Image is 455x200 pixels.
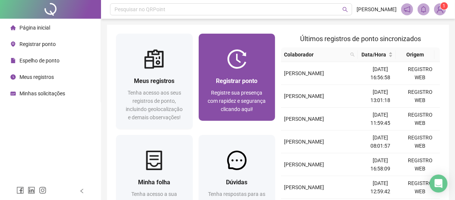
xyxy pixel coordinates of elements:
[349,49,356,60] span: search
[430,175,448,193] div: Open Intercom Messenger
[126,90,183,120] span: Tenha acesso aos seus registros de ponto, incluindo geolocalização e demais observações!
[361,62,400,85] td: [DATE] 16:56:58
[357,5,397,13] span: [PERSON_NAME]
[396,47,434,62] th: Origem
[361,85,400,108] td: [DATE] 13:01:18
[10,74,16,80] span: clock-circle
[434,4,446,15] img: 94558
[134,77,174,84] span: Meus registros
[361,153,400,176] td: [DATE] 16:58:09
[400,153,440,176] td: REGISTRO WEB
[199,34,275,121] a: Registrar pontoRegistre sua presença com rapidez e segurança clicando aqui!
[16,187,24,194] span: facebook
[284,93,324,99] span: [PERSON_NAME]
[10,91,16,96] span: schedule
[19,74,54,80] span: Meus registros
[361,176,400,199] td: [DATE] 12:59:42
[10,41,16,47] span: environment
[79,188,85,194] span: left
[208,90,266,112] span: Registre sua presença com rapidez e segurança clicando aqui!
[300,35,421,43] span: Últimos registros de ponto sincronizados
[10,58,16,63] span: file
[39,187,46,194] span: instagram
[443,3,446,9] span: 1
[284,70,324,76] span: [PERSON_NAME]
[420,6,427,13] span: bell
[400,85,440,108] td: REGISTRO WEB
[19,58,59,64] span: Espelho de ponto
[400,130,440,153] td: REGISTRO WEB
[226,179,247,186] span: Dúvidas
[284,139,324,145] span: [PERSON_NAME]
[28,187,35,194] span: linkedin
[361,50,387,59] span: Data/Hora
[284,184,324,190] span: [PERSON_NAME]
[138,179,170,186] span: Minha folha
[358,47,396,62] th: Data/Hora
[116,34,193,129] a: Meus registrosTenha acesso aos seus registros de ponto, incluindo geolocalização e demais observa...
[400,176,440,199] td: REGISTRO WEB
[284,50,347,59] span: Colaborador
[10,25,16,30] span: home
[350,52,355,57] span: search
[361,108,400,130] td: [DATE] 11:59:45
[216,77,257,84] span: Registrar ponto
[440,2,448,10] sup: Atualize o seu contato no menu Meus Dados
[400,62,440,85] td: REGISTRO WEB
[361,130,400,153] td: [DATE] 08:01:57
[400,108,440,130] td: REGISTRO WEB
[342,7,348,12] span: search
[19,25,50,31] span: Página inicial
[284,116,324,122] span: [PERSON_NAME]
[19,90,65,96] span: Minhas solicitações
[19,41,56,47] span: Registrar ponto
[404,6,410,13] span: notification
[284,161,324,167] span: [PERSON_NAME]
